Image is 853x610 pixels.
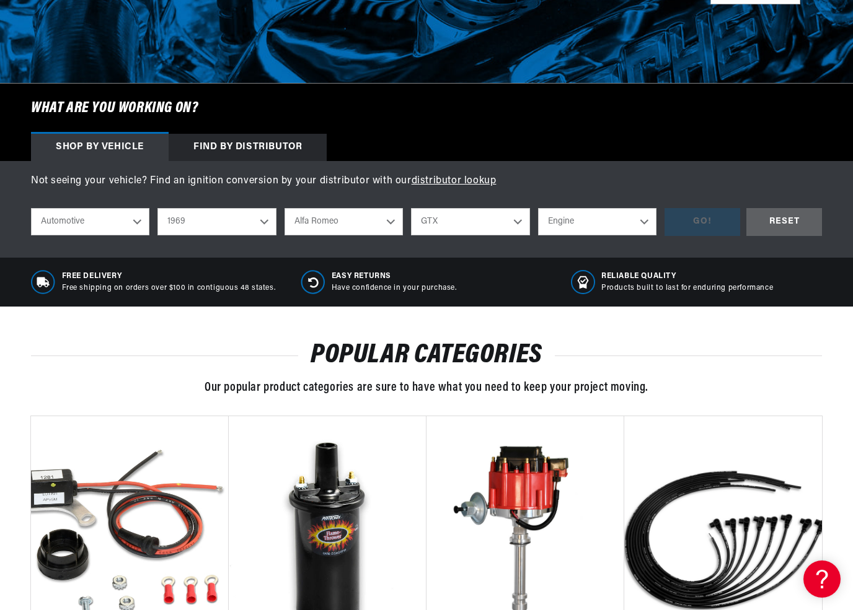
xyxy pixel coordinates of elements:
div: RESET [746,208,822,236]
select: Model [411,208,529,235]
select: Make [285,208,403,235]
div: Shop by vehicle [31,134,169,161]
p: Free shipping on orders over $100 in contiguous 48 states. [62,283,276,294]
span: RELIABLE QUALITY [601,271,773,282]
select: Ride Type [31,208,149,235]
p: Have confidence in your purchase. [332,283,457,294]
select: Engine [538,208,656,235]
div: Find by Distributor [169,134,327,161]
select: Year [157,208,276,235]
a: distributor lookup [412,176,497,186]
p: Not seeing your vehicle? Find an ignition conversion by your distributor with our [31,173,822,190]
span: Easy Returns [332,271,457,282]
span: Free Delivery [62,271,276,282]
p: Products built to last for enduring performance [601,283,773,294]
